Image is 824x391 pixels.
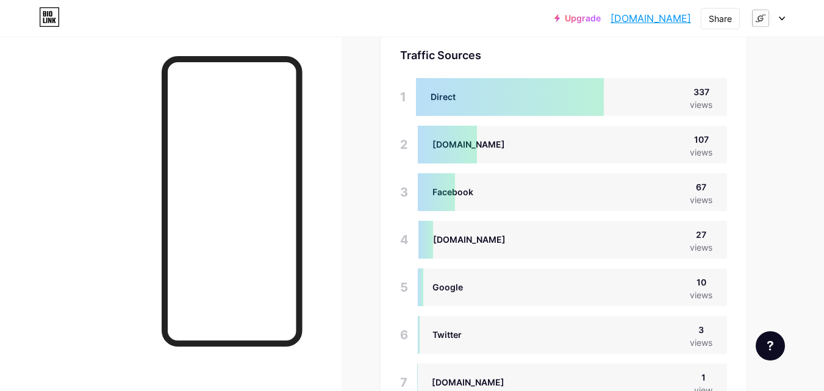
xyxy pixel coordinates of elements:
[690,228,712,241] div: 27
[400,268,408,306] div: 5
[694,371,712,384] div: 1
[400,126,408,163] div: 2
[690,336,712,349] div: views
[432,281,463,293] div: Google
[400,221,409,259] div: 4
[400,316,408,354] div: 6
[690,193,712,206] div: views
[690,241,712,254] div: views
[690,98,712,111] div: views
[749,7,772,30] img: gchained
[400,47,727,63] div: Traffic Sources
[690,181,712,193] div: 67
[690,133,712,146] div: 107
[690,85,712,98] div: 337
[611,11,691,26] a: [DOMAIN_NAME]
[690,323,712,336] div: 3
[432,376,504,389] div: [DOMAIN_NAME]
[690,146,712,159] div: views
[433,233,506,246] div: [DOMAIN_NAME]
[400,78,406,116] div: 1
[690,289,712,301] div: views
[554,13,601,23] a: Upgrade
[709,12,732,25] div: Share
[432,328,462,341] div: Twitter
[690,276,712,289] div: 10
[400,173,408,211] div: 3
